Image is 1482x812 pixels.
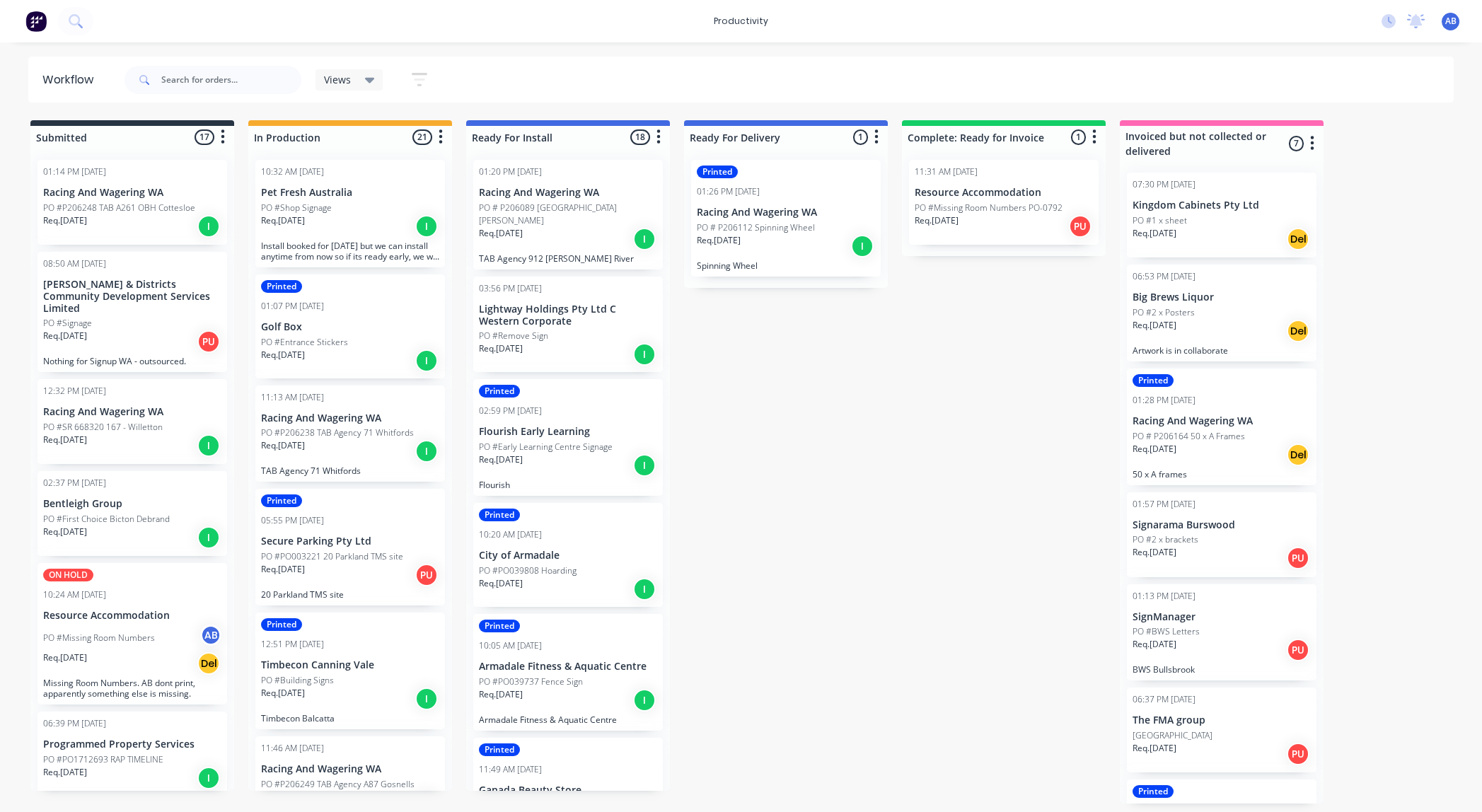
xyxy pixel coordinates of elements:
div: Printed12:51 PM [DATE]Timbecon Canning ValePO #Building SignsReq.[DATE]ITimbecon Balcatta [255,613,445,729]
p: Req. [DATE] [43,651,87,664]
p: Lightway Holdings Pty Ltd C Western Corporate [479,303,657,327]
p: Racing And Wagering WA [697,207,875,219]
div: Printed [697,166,738,178]
div: 01:26 PM [DATE] [697,185,760,198]
div: Printed [479,509,520,521]
p: Req. [DATE] [479,453,523,466]
div: 10:32 AM [DATE] [261,166,324,178]
div: 10:20 AM [DATE] [479,528,542,541]
div: 12:51 PM [DATE] [261,638,324,651]
div: I [197,526,220,549]
div: Workflow [42,71,100,88]
p: PO #PO1712693 RAP TIMELINE [43,753,163,766]
p: Racing And Wagering WA [261,763,439,775]
div: I [851,235,874,257]
span: Views [324,72,351,87]
div: Printed01:28 PM [DATE]Racing And Wagering WAPO # P206164 50 x A FramesReq.[DATE]Del50 x A frames [1127,369,1316,485]
p: City of Armadale [479,550,657,562]
div: Printed01:26 PM [DATE]Racing And Wagering WAPO # P206112 Spinning WheelReq.[DATE]ISpinning Wheel [691,160,881,277]
p: 20 Parkland TMS site [261,589,439,600]
p: PO #PO039737 Fence Sign [479,675,583,688]
p: Req. [DATE] [1133,742,1176,755]
div: 03:56 PM [DATE]Lightway Holdings Pty Ltd C Western CorporatePO #Remove SignReq.[DATE]I [473,277,663,373]
p: Req. [DATE] [261,214,305,227]
p: Signarama Burswood [1133,519,1311,531]
div: I [197,767,220,789]
div: Printed [261,280,302,293]
p: Req. [DATE] [261,563,305,576]
div: 01:57 PM [DATE] [1133,498,1196,511]
p: Timbecon Balcatta [261,713,439,724]
p: Racing And Wagering WA [261,412,439,424]
div: Del [1287,443,1309,466]
div: Printed02:59 PM [DATE]Flourish Early LearningPO #Early Learning Centre SignageReq.[DATE]IFlourish [473,379,663,496]
div: Printed [261,494,302,507]
div: 02:37 PM [DATE]Bentleigh GroupPO #First Choice Bicton DebrandReq.[DATE]I [37,471,227,556]
p: PO #Signage [43,317,92,330]
p: Req. [DATE] [43,434,87,446]
div: Printed10:20 AM [DATE]City of ArmadalePO #PO039808 HoardingReq.[DATE]I [473,503,663,607]
div: 11:31 AM [DATE]Resource AccommodationPO #Missing Room Numbers PO-0792Req.[DATE]PU [909,160,1099,245]
div: 01:14 PM [DATE] [43,166,106,178]
div: 03:56 PM [DATE] [479,282,542,295]
div: 01:07 PM [DATE] [261,300,324,313]
div: 11:13 AM [DATE] [261,391,324,404]
p: Pet Fresh Australia [261,187,439,199]
div: 11:49 AM [DATE] [479,763,542,776]
p: PO #P206238 TAB Agency 71 Whitfords [261,427,414,439]
p: PO # P206112 Spinning Wheel [697,221,815,234]
p: Programmed Property Services [43,738,221,750]
div: PU [197,330,220,353]
div: PU [415,564,438,586]
p: SignManager [1133,611,1311,623]
p: Armadale Fitness & Aquatic Centre [479,661,657,673]
p: [PERSON_NAME] & Districts Community Development Services Limited [43,279,221,314]
div: Printed [479,743,520,756]
div: Printed01:07 PM [DATE]Golf BoxPO #Entrance StickersReq.[DATE]I [255,274,445,378]
p: PO #Entrance Stickers [261,336,348,349]
p: PO #P206248 TAB A261 OBH Cottesloe [43,202,195,214]
p: Req. [DATE] [261,439,305,452]
p: TAB Agency 71 Whitfords [261,465,439,476]
div: 02:37 PM [DATE] [43,477,106,489]
div: 05:55 PM [DATE] [261,514,324,527]
p: PO #Missing Room Numbers PO-0792 [915,202,1063,214]
img: Factory [25,11,47,32]
div: PU [1287,639,1309,661]
div: 12:32 PM [DATE]Racing And Wagering WAPO #SR 668320 167 - WillettonReq.[DATE]I [37,379,227,464]
div: 08:50 AM [DATE] [43,257,106,270]
div: I [197,215,220,238]
p: Racing And Wagering WA [479,187,657,199]
p: Req. [DATE] [479,688,523,701]
div: 10:24 AM [DATE] [43,588,106,601]
div: I [633,343,656,366]
div: 07:30 PM [DATE] [1133,178,1196,191]
p: PO #Missing Room Numbers [43,632,155,644]
p: Req. [DATE] [1133,443,1176,456]
div: I [415,440,438,463]
div: 11:13 AM [DATE]Racing And Wagering WAPO #P206238 TAB Agency 71 WhitfordsReq.[DATE]ITAB Agency 71 ... [255,385,445,482]
input: Search for orders... [161,66,301,94]
div: 02:59 PM [DATE] [479,405,542,417]
p: PO #SR 668320 167 - Willetton [43,421,163,434]
p: TAB Agency 912 [PERSON_NAME] River [479,253,657,264]
p: Ganada Beauty Store [479,784,657,796]
p: 50 x A frames [1133,469,1311,480]
p: BWS Bullsbrook [1133,664,1311,675]
div: 01:14 PM [DATE]Racing And Wagering WAPO #P206248 TAB A261 OBH CottesloeReq.[DATE]I [37,160,227,245]
div: ON HOLD10:24 AM [DATE]Resource AccommodationPO #Missing Room NumbersABReq.[DATE]DelMissing Room N... [37,563,227,704]
div: 12:32 PM [DATE] [43,385,106,398]
div: 01:28 PM [DATE] [1133,394,1196,407]
p: Spinning Wheel [697,260,875,271]
p: Req. [DATE] [261,349,305,361]
div: 11:31 AM [DATE] [915,166,978,178]
p: Timbecon Canning Vale [261,659,439,671]
div: I [197,434,220,457]
div: 08:50 AM [DATE][PERSON_NAME] & Districts Community Development Services LimitedPO #SignageReq.[DA... [37,252,227,372]
div: 01:13 PM [DATE]SignManagerPO #BWS LettersReq.[DATE]PUBWS Bullsbrook [1127,584,1316,681]
p: Install booked for [DATE] but we can install anytime from now so if its ready early, we will put ... [261,240,439,262]
p: PO #BWS Letters [1133,625,1200,638]
p: Racing And Wagering WA [43,187,221,199]
p: Resource Accommodation [915,187,1093,199]
div: I [633,689,656,712]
